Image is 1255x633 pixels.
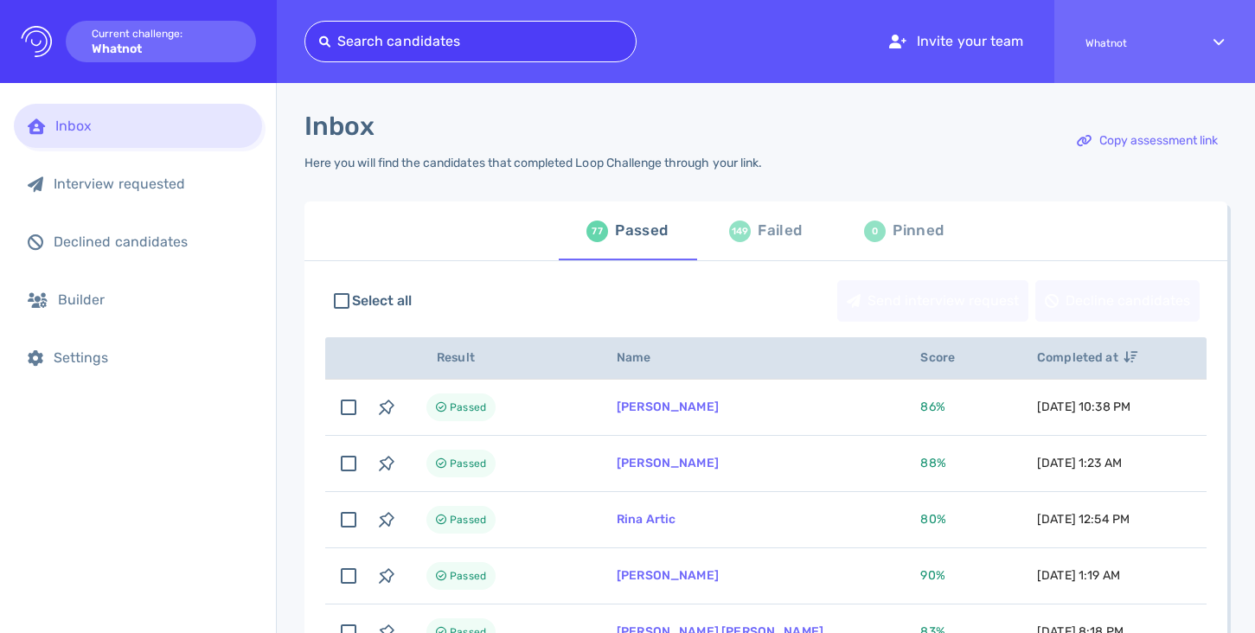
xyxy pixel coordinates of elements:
[920,568,944,583] span: 90 %
[920,456,945,470] span: 88 %
[617,400,719,414] a: [PERSON_NAME]
[920,350,974,365] span: Score
[1037,456,1122,470] span: [DATE] 1:23 AM
[406,337,596,380] th: Result
[58,291,248,308] div: Builder
[352,291,413,311] span: Select all
[54,176,248,192] div: Interview requested
[837,280,1028,322] button: Send interview request
[617,568,719,583] a: [PERSON_NAME]
[1037,350,1137,365] span: Completed at
[1037,512,1130,527] span: [DATE] 12:54 PM
[920,512,945,527] span: 80 %
[729,221,751,242] div: 149
[893,218,944,244] div: Pinned
[838,281,1028,321] div: Send interview request
[54,349,248,366] div: Settings
[1085,37,1182,49] span: Whatnot
[617,350,670,365] span: Name
[758,218,802,244] div: Failed
[1036,281,1199,321] div: Decline candidates
[615,218,668,244] div: Passed
[1035,280,1200,322] button: Decline candidates
[1068,121,1226,161] div: Copy assessment link
[1037,568,1120,583] span: [DATE] 1:19 AM
[450,397,486,418] span: Passed
[864,221,886,242] div: 0
[54,233,248,250] div: Declined candidates
[617,512,676,527] a: Rina Artic
[450,509,486,530] span: Passed
[450,453,486,474] span: Passed
[586,221,608,242] div: 77
[450,566,486,586] span: Passed
[1067,120,1227,162] button: Copy assessment link
[920,400,944,414] span: 86 %
[617,456,719,470] a: [PERSON_NAME]
[304,111,375,142] h1: Inbox
[1037,400,1130,414] span: [DATE] 10:38 PM
[304,156,762,170] div: Here you will find the candidates that completed Loop Challenge through your link.
[55,118,248,134] div: Inbox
